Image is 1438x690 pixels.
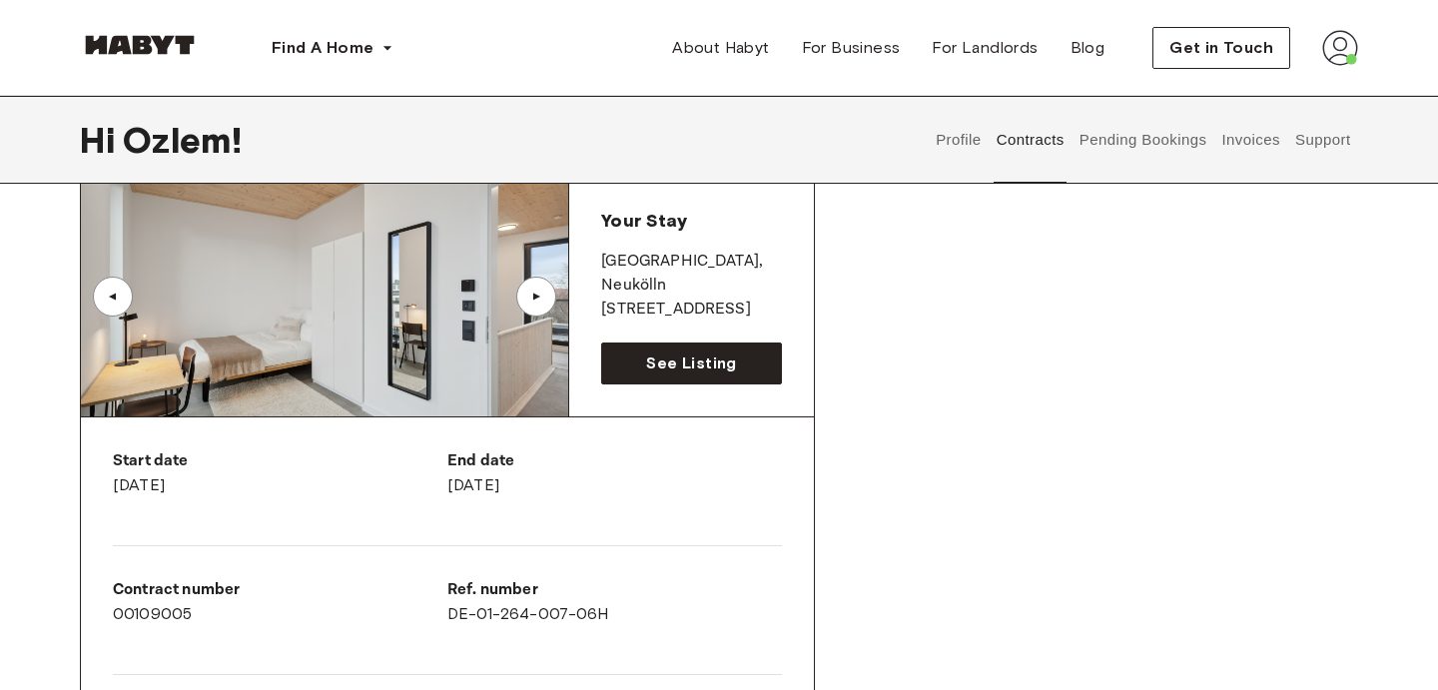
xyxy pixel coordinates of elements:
div: user profile tabs [929,96,1358,184]
p: End date [447,449,782,473]
a: For Business [786,28,917,68]
img: Image of the room [81,177,568,416]
span: Find A Home [272,36,373,60]
p: Ref. number [447,578,782,602]
p: Contract number [113,578,447,602]
div: ▲ [103,291,123,303]
button: Profile [934,96,985,184]
div: DE-01-264-007-06H [447,578,782,626]
div: ▲ [526,291,546,303]
div: [DATE] [447,449,782,497]
span: Ozlem ! [123,119,242,161]
span: Get in Touch [1169,36,1273,60]
span: For Business [802,36,901,60]
button: Contracts [994,96,1067,184]
img: Habyt [80,35,200,55]
span: Your Stay [601,210,686,232]
p: [STREET_ADDRESS] [601,298,782,322]
button: Find A Home [256,28,409,68]
span: About Habyt [672,36,769,60]
div: [DATE] [113,449,447,497]
a: About Habyt [656,28,785,68]
a: Blog [1055,28,1121,68]
img: avatar [1322,30,1358,66]
div: 00109005 [113,578,447,626]
p: [GEOGRAPHIC_DATA] , Neukölln [601,250,782,298]
span: Hi [80,119,123,161]
span: See Listing [646,351,736,375]
button: Pending Bookings [1077,96,1209,184]
button: Get in Touch [1152,27,1290,69]
button: Support [1292,96,1353,184]
button: Invoices [1219,96,1282,184]
p: Start date [113,449,447,473]
span: For Landlords [932,36,1038,60]
a: For Landlords [916,28,1054,68]
a: See Listing [601,343,782,384]
span: Blog [1071,36,1105,60]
